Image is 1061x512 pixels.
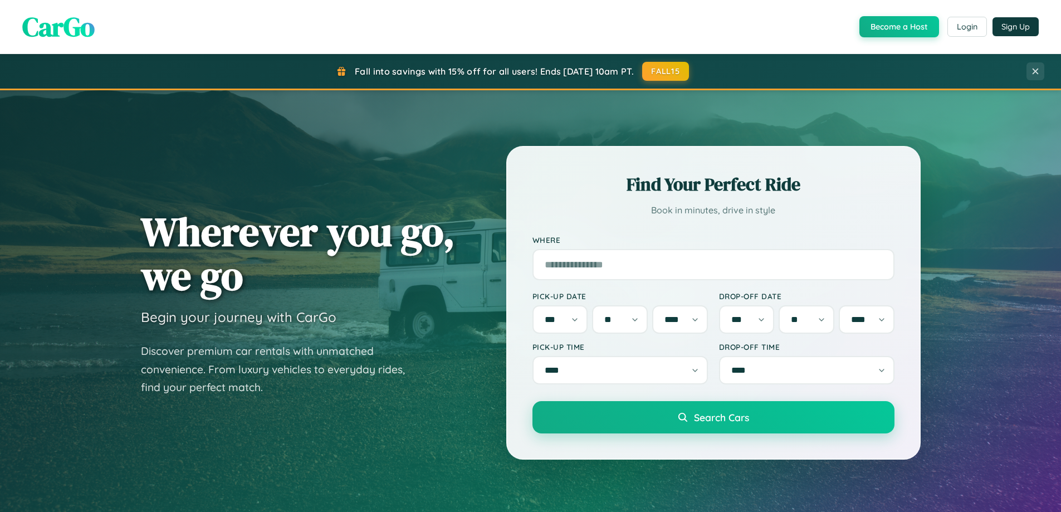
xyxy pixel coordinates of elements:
label: Drop-off Time [719,342,894,352]
span: Fall into savings with 15% off for all users! Ends [DATE] 10am PT. [355,66,634,77]
button: Sign Up [992,17,1039,36]
p: Discover premium car rentals with unmatched convenience. From luxury vehicles to everyday rides, ... [141,342,419,397]
h1: Wherever you go, we go [141,209,455,298]
h2: Find Your Perfect Ride [532,172,894,197]
span: CarGo [22,8,95,45]
h3: Begin your journey with CarGo [141,309,336,325]
button: Search Cars [532,401,894,433]
span: Search Cars [694,411,749,423]
label: Where [532,235,894,245]
button: Become a Host [859,16,939,37]
p: Book in minutes, drive in style [532,202,894,218]
button: FALL15 [642,62,689,81]
label: Pick-up Date [532,291,708,301]
button: Login [947,17,987,37]
label: Drop-off Date [719,291,894,301]
label: Pick-up Time [532,342,708,352]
